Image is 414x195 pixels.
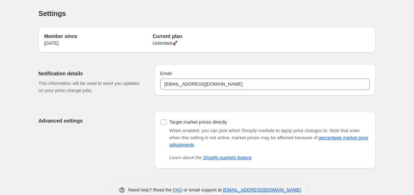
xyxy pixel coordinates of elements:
[44,40,153,47] p: [DATE]
[173,187,182,193] a: FAQ
[39,70,143,77] h2: Notification details
[223,187,301,193] a: [EMAIL_ADDRESS][DOMAIN_NAME]
[44,33,153,40] h2: Member since
[169,128,329,133] span: When enabled, you can pick which Shopify markets to apply price changes to.
[39,117,143,124] h2: Advanced settings
[169,119,227,125] span: Target market prices directly
[39,10,66,17] span: Settings
[182,187,223,193] span: or email support at
[152,33,261,40] h2: Current plan
[39,80,143,94] p: This information will be used to send you updates on your price change jobs.
[160,71,172,76] span: Email
[152,40,261,47] p: Unlimited 🚀
[169,155,252,160] i: Learn about the
[128,187,173,193] span: Need help? Read the
[203,155,252,160] a: Shopify markets feature
[169,128,368,147] span: Note that even when this setting is not active, market prices may be affected because of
